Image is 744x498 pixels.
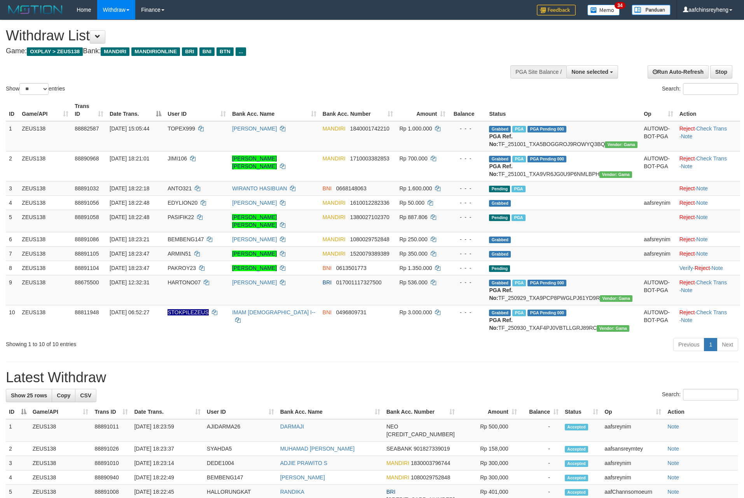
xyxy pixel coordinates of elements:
[204,442,277,456] td: SYAHDA5
[679,236,695,242] a: Reject
[489,310,511,316] span: Grabbed
[587,5,620,16] img: Button%20Memo.svg
[6,28,488,44] h1: Withdraw List
[131,470,204,485] td: [DATE] 18:22:49
[323,155,346,162] span: MANDIRI
[168,251,191,257] span: ARMIN51
[520,419,562,442] td: -
[168,279,201,286] span: HARTONO07
[399,236,427,242] span: Rp 250.000
[458,456,520,470] td: Rp 300,000
[75,155,99,162] span: 88890968
[449,99,486,121] th: Balance
[667,460,679,466] a: Note
[6,470,30,485] td: 4
[679,309,695,315] a: Reject
[280,423,304,430] a: DARMAJI
[204,470,277,485] td: BEMBENG147
[6,232,19,246] td: 6
[232,251,277,257] a: [PERSON_NAME]
[386,446,412,452] span: SEABANK
[280,489,304,495] a: RANDIKA
[232,236,277,242] a: [PERSON_NAME]
[512,280,526,286] span: Marked by aaftrukkakada
[19,246,72,261] td: ZEUS138
[91,419,131,442] td: 88891011
[676,99,740,121] th: Action
[676,305,740,335] td: · ·
[75,279,99,286] span: 88675500
[280,460,327,466] a: ADJIE PRAWITO S
[489,237,511,243] span: Grabbed
[681,317,693,323] a: Note
[232,279,277,286] a: [PERSON_NAME]
[6,370,738,385] h1: Latest Withdraw
[52,389,75,402] a: Copy
[75,251,99,257] span: 88891105
[641,121,676,151] td: AUTOWD-BOT-PGA
[512,126,526,132] span: Marked by aafnoeunsreypich
[110,185,149,192] span: [DATE] 18:22:18
[232,265,277,271] a: [PERSON_NAME]
[350,251,389,257] span: Copy 1520079389389 to clipboard
[601,405,664,419] th: Op: activate to sort column ascending
[683,389,738,400] input: Search:
[350,236,389,242] span: Copy 1080029752848 to clipboard
[600,295,632,302] span: Vendor URL: https://trx31.1velocity.biz
[486,151,641,181] td: TF_251001_TXA9VR6JG0U9P6NMLBPH
[486,99,641,121] th: Status
[75,125,99,132] span: 88882587
[91,405,131,419] th: Trans ID: activate to sort column ascending
[411,460,450,466] span: Copy 1830003796744 to clipboard
[101,47,129,56] span: MANDIRI
[489,200,511,207] span: Grabbed
[704,338,717,351] a: 1
[411,474,450,481] span: Copy 1080029752848 to clipboard
[452,279,483,286] div: - - -
[6,456,30,470] td: 3
[399,155,427,162] span: Rp 700.000
[399,251,427,257] span: Rp 350.000
[486,121,641,151] td: TF_251001_TXA5BOGGROJ9ROWYQ3BQ
[91,470,131,485] td: 88890940
[632,5,671,15] img: panduan.png
[641,232,676,246] td: aafsreynim
[520,456,562,470] td: -
[168,214,194,220] span: PASIFIK22
[676,246,740,261] td: ·
[489,265,510,272] span: Pending
[168,200,197,206] span: EDYLION20
[399,265,432,271] span: Rp 1.350.000
[350,155,389,162] span: Copy 1710003382853 to clipboard
[75,185,99,192] span: 88891032
[323,125,346,132] span: MANDIRI
[520,405,562,419] th: Balance: activate to sort column ascending
[489,251,511,258] span: Grabbed
[232,309,315,315] a: IMAM [DEMOGRAPHIC_DATA] I--
[696,279,727,286] a: Check Trans
[399,185,432,192] span: Rp 1.600.000
[711,265,723,271] a: Note
[696,125,727,132] a: Check Trans
[673,338,704,351] a: Previous
[280,474,325,481] a: [PERSON_NAME]
[641,195,676,210] td: aafsreynim
[486,305,641,335] td: TF_250930_TXAF4PJ0VBTLLGRJ89RC
[323,251,346,257] span: MANDIRI
[110,265,149,271] span: [DATE] 18:23:47
[75,236,99,242] span: 88891086
[681,133,693,139] a: Note
[232,185,287,192] a: WIRANTO HASIBUAN
[486,275,641,305] td: TF_250929_TXA9PCP8PWGLPJ61YD9R
[641,151,676,181] td: AUTOWD-BOT-PGA
[164,99,229,121] th: User ID: activate to sort column ascending
[168,185,192,192] span: ANTO321
[676,232,740,246] td: ·
[6,83,65,95] label: Show entries
[489,280,511,286] span: Grabbed
[110,236,149,242] span: [DATE] 18:23:21
[6,261,19,275] td: 8
[662,83,738,95] label: Search:
[667,423,679,430] a: Note
[489,133,512,147] b: PGA Ref. No:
